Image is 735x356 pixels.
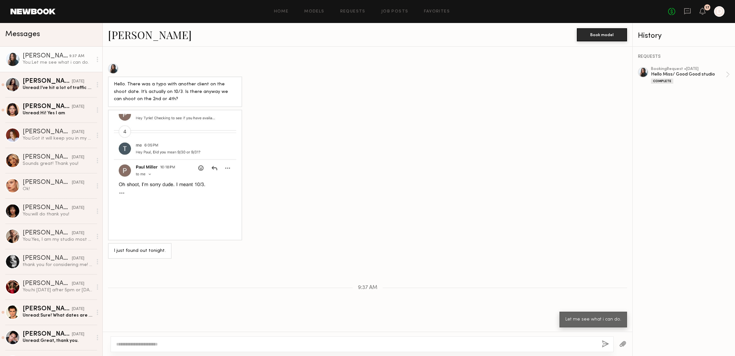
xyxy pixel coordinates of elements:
[72,104,84,110] div: [DATE]
[72,331,84,338] div: [DATE]
[358,285,377,291] span: 9:37 AM
[23,287,93,293] div: You: hi [DATE] after 5pm or [DATE] any time .
[23,186,93,192] div: Ok!
[304,10,324,14] a: Models
[108,28,192,42] a: [PERSON_NAME]
[23,85,93,91] div: Unread: I’ve hit a lot of traffic getting to you but I should be there by 1.45
[381,10,409,14] a: Job Posts
[638,32,730,40] div: History
[114,247,166,255] div: I just found out tonight.
[638,55,730,59] div: REQUESTS
[72,306,84,312] div: [DATE]
[23,280,72,287] div: [PERSON_NAME]
[23,154,72,161] div: [PERSON_NAME]
[23,255,72,262] div: [PERSON_NAME]
[23,312,93,319] div: Unread: Sure! What dates are you guys shooting? Im booked out of town until the 18th
[424,10,450,14] a: Favorites
[72,180,84,186] div: [DATE]
[565,316,621,323] div: Let me see what i can do.
[72,281,84,287] div: [DATE]
[23,205,72,211] div: [PERSON_NAME]
[23,306,72,312] div: [PERSON_NAME]
[23,179,72,186] div: [PERSON_NAME]
[705,6,709,10] div: 17
[651,67,730,84] a: bookingRequest •[DATE]Hello Miss/ Good Good studioComplete
[23,230,72,236] div: [PERSON_NAME]
[23,103,72,110] div: [PERSON_NAME]
[23,161,93,167] div: Sounds great! Thank you!
[69,53,84,59] div: 9:37 AM
[23,129,72,135] div: [PERSON_NAME]
[23,331,72,338] div: [PERSON_NAME]
[23,262,93,268] div: thank you for considering me! unfortunately i am already booked for [DATE] so will be unable to m...
[23,211,93,217] div: You: will do thank you!
[23,110,93,116] div: Unread: Hi! Yes I am
[23,78,72,85] div: [PERSON_NAME]
[72,230,84,236] div: [DATE]
[651,78,673,84] div: Complete
[5,31,40,38] span: Messages
[72,205,84,211] div: [DATE]
[72,78,84,85] div: [DATE]
[23,338,93,344] div: Unread: Great, thank you.
[23,53,69,59] div: [PERSON_NAME]
[577,28,627,41] button: Book model
[651,71,726,78] div: Hello Miss/ Good Good studio
[23,135,93,142] div: You: Got it will keep you in my data, will ask for casting if client shows interest. Thank you.
[274,10,289,14] a: Home
[72,256,84,262] div: [DATE]
[72,154,84,161] div: [DATE]
[651,67,726,71] div: booking Request • [DATE]
[23,236,93,243] div: You: Yes, I am my studio most of the week days let me know best day for you can ill let you know ...
[72,129,84,135] div: [DATE]
[114,81,236,103] div: Hello. There was a typo with another client on the shoot date. It’s actually on 10/3. Is there an...
[577,32,627,37] a: Book model
[340,10,366,14] a: Requests
[714,6,724,17] a: D
[23,59,93,66] div: You: Let me see what i can do.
